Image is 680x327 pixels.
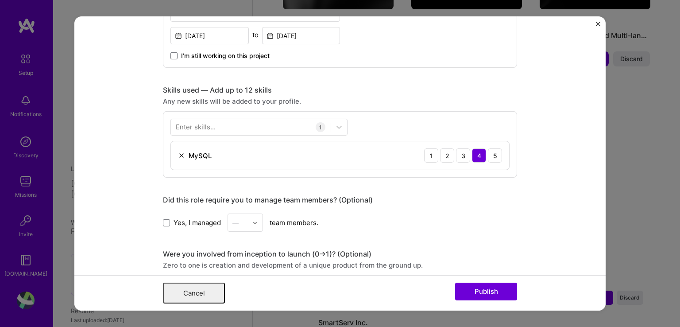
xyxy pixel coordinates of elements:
[163,249,517,259] div: Were you involved from inception to launch (0 -> 1)? (Optional)
[163,283,225,304] button: Cancel
[170,27,249,44] input: Date
[456,148,470,163] div: 3
[440,148,454,163] div: 2
[189,151,212,160] div: MySQL
[488,148,502,163] div: 5
[174,218,221,227] span: Yes, I managed
[455,283,517,300] button: Publish
[262,27,340,44] input: Date
[252,220,258,225] img: drop icon
[252,30,259,39] div: to
[472,148,486,163] div: 4
[178,152,185,159] img: Remove
[163,214,517,232] div: team members.
[163,86,517,95] div: Skills used — Add up to 12 skills
[316,122,325,132] div: 1
[163,195,517,205] div: Did this role require you to manage team members? (Optional)
[163,261,517,270] div: Zero to one is creation and development of a unique product from the ground up.
[181,51,270,60] span: I’m still working on this project
[232,218,239,227] div: —
[424,148,438,163] div: 1
[163,97,517,106] div: Any new skills will be added to your profile.
[176,122,216,132] div: Enter skills...
[596,22,600,31] button: Close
